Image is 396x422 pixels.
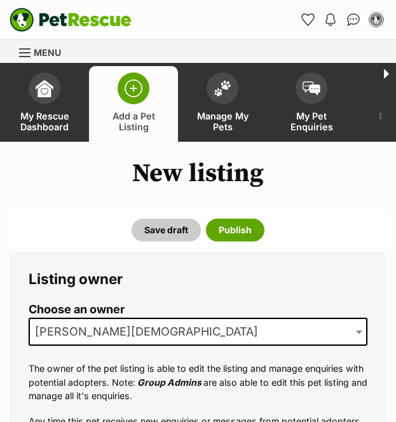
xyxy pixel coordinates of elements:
[19,40,70,63] a: Menu
[137,377,201,388] em: Group Admins
[125,79,142,97] img: add-pet-listing-icon-0afa8454b4691262ce3f59096e99ab1cd57d4a30225e0717b998d2c9b9846f56.svg
[206,219,264,242] button: Publish
[347,13,360,26] img: chat-41dd97257d64d25036548639549fe6c8038ab92f7586957e7f3b1b290dea8141.svg
[29,303,367,316] label: Choose an owner
[16,111,73,132] span: My Rescue Dashboard
[366,10,386,30] button: My account
[325,13,336,26] img: notifications-46538b983faf8c2785f20acdc204bb7945ddae34d4c08c2a6579f10ce5e182be.svg
[214,80,231,97] img: manage-my-pets-icon-02211641906a0b7f246fdf0571729dbe1e7629f14944591b6c1af311fb30b64b.svg
[297,10,386,30] ul: Account quick links
[267,66,356,142] a: My Pet Enquiries
[89,66,178,142] a: Add a Pet Listing
[34,47,61,58] span: Menu
[194,111,251,132] span: Manage My Pets
[297,10,318,30] a: Favourites
[10,8,132,32] img: logo-e224e6f780fb5917bec1dbf3a21bbac754714ae5b6737aabdf751b685950b380.svg
[132,219,201,242] button: Save draft
[29,362,367,402] p: The owner of the pet listing is able to edit the listing and manage enquiries with potential adop...
[370,13,383,26] img: Emily Brisciani profile pic
[343,10,364,30] a: Conversations
[36,79,53,97] img: dashboard-icon-eb2f2d2d3e046f16d808141f083e7271f6b2e854fb5c12c21221c1fb7104beca.svg
[105,111,162,132] span: Add a Pet Listing
[30,323,271,341] span: Emily Brisciani
[29,270,123,287] span: Listing owner
[29,318,367,346] span: Emily Brisciani
[320,10,341,30] button: Notifications
[283,111,340,132] span: My Pet Enquiries
[10,8,132,32] a: PetRescue
[303,81,320,95] img: pet-enquiries-icon-7e3ad2cf08bfb03b45e93fb7055b45f3efa6380592205ae92323e6603595dc1f.svg
[178,66,267,142] a: Manage My Pets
